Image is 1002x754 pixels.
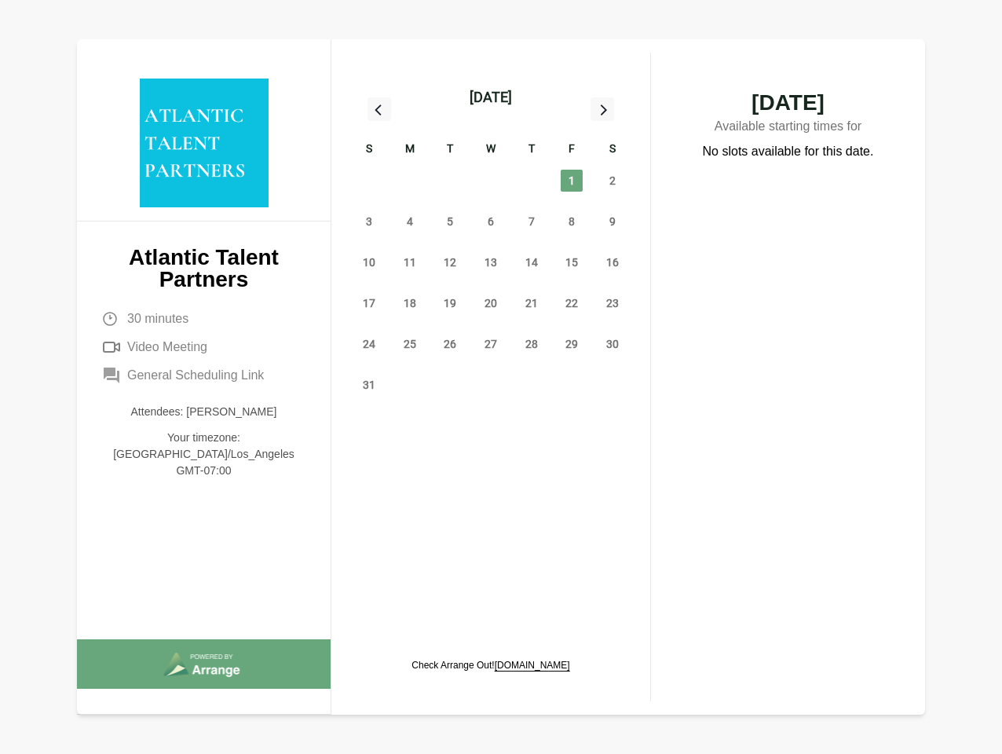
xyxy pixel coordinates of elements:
[511,140,552,160] div: T
[399,333,421,355] span: Monday, August 25, 2025
[561,170,583,192] span: Friday, August 1, 2025
[439,292,461,314] span: Tuesday, August 19, 2025
[561,251,583,273] span: Friday, August 15, 2025
[602,170,624,192] span: Saturday, August 2, 2025
[561,292,583,314] span: Friday, August 22, 2025
[480,251,502,273] span: Wednesday, August 13, 2025
[399,251,421,273] span: Monday, August 11, 2025
[703,142,874,161] p: No slots available for this date.
[552,140,593,160] div: F
[602,292,624,314] span: Saturday, August 23, 2025
[561,333,583,355] span: Friday, August 29, 2025
[127,338,207,357] span: Video Meeting
[439,210,461,232] span: Tuesday, August 5, 2025
[358,251,380,273] span: Sunday, August 10, 2025
[480,292,502,314] span: Wednesday, August 20, 2025
[439,333,461,355] span: Tuesday, August 26, 2025
[682,114,894,142] p: Available starting times for
[127,309,188,328] span: 30 minutes
[399,292,421,314] span: Monday, August 18, 2025
[602,251,624,273] span: Saturday, August 16, 2025
[521,210,543,232] span: Thursday, August 7, 2025
[439,251,461,273] span: Tuesday, August 12, 2025
[521,292,543,314] span: Thursday, August 21, 2025
[358,210,380,232] span: Sunday, August 3, 2025
[682,92,894,114] span: [DATE]
[521,333,543,355] span: Thursday, August 28, 2025
[470,140,511,160] div: W
[389,140,430,160] div: M
[349,140,389,160] div: S
[480,333,502,355] span: Wednesday, August 27, 2025
[358,374,380,396] span: Sunday, August 31, 2025
[358,292,380,314] span: Sunday, August 17, 2025
[127,366,264,385] span: General Scheduling Link
[102,404,305,420] p: Attendees: [PERSON_NAME]
[602,333,624,355] span: Saturday, August 30, 2025
[358,333,380,355] span: Sunday, August 24, 2025
[561,210,583,232] span: Friday, August 8, 2025
[480,210,502,232] span: Wednesday, August 6, 2025
[411,659,569,672] p: Check Arrange Out!
[592,140,633,160] div: S
[102,247,305,291] p: Atlantic Talent Partners
[399,210,421,232] span: Monday, August 4, 2025
[470,86,512,108] div: [DATE]
[521,251,543,273] span: Thursday, August 14, 2025
[430,140,470,160] div: T
[102,430,305,479] p: Your timezone: [GEOGRAPHIC_DATA]/Los_Angeles GMT-07:00
[495,660,570,671] a: [DOMAIN_NAME]
[602,210,624,232] span: Saturday, August 9, 2025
